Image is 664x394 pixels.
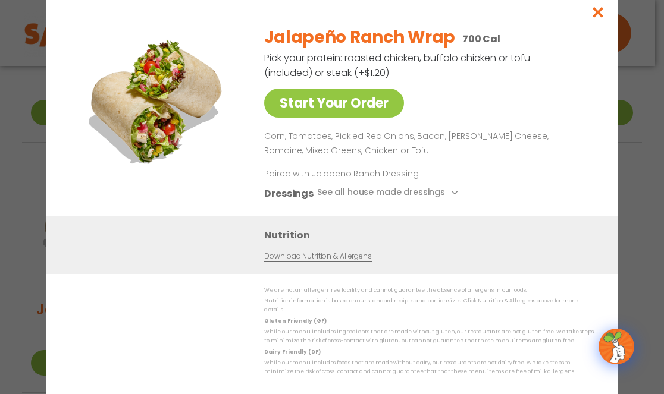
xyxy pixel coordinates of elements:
p: While our menu includes foods that are made without dairy, our restaurants are not dairy free. We... [264,358,594,377]
p: Pick your protein: roasted chicken, buffalo chicken or tofu (included) or steak (+$1.20) [264,51,532,80]
h2: Jalapeño Ranch Wrap [264,25,455,50]
button: See all house made dressings [317,185,462,200]
p: Corn, Tomatoes, Pickled Red Onions, Bacon, [PERSON_NAME] Cheese, Romaine, Mixed Greens, Chicken o... [264,130,589,158]
img: Featured product photo for Jalapeño Ranch Wrap [73,16,240,182]
p: Nutrition information is based on our standard recipes and portion sizes. Click Nutrition & Aller... [264,297,594,315]
a: Download Nutrition & Allergens [264,250,371,261]
img: wpChatIcon [600,330,633,363]
p: Paired with Jalapeño Ranch Dressing [264,167,484,179]
h3: Nutrition [264,227,600,242]
p: We are not an allergen free facility and cannot guarantee the absence of allergens in our foods. [264,286,594,295]
p: 700 Cal [462,31,500,46]
a: Start Your Order [264,89,404,118]
strong: Dairy Friendly (DF) [264,348,320,355]
h3: Dressings [264,185,314,200]
strong: Gluten Friendly (GF) [264,317,326,324]
p: While our menu includes ingredients that are made without gluten, our restaurants are not gluten ... [264,327,594,346]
